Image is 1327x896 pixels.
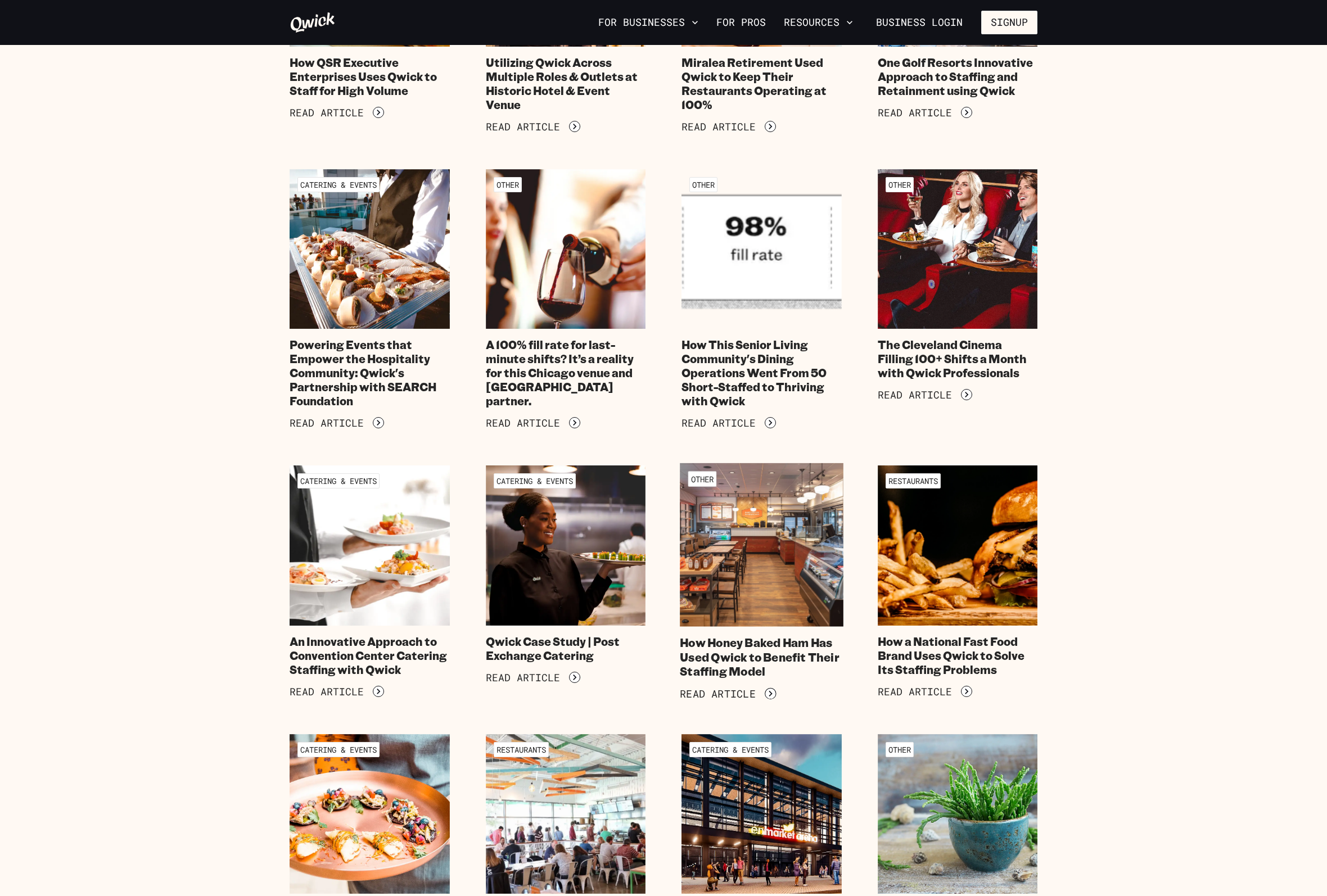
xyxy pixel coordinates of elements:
span: Read Article [878,686,952,698]
img: How a National Fast Food Brand Uses Qwick to Solve Its Staffing Problems [878,465,1038,626]
span: Read Article [290,107,364,119]
img: Diners in Chi'lantro receiving great customer service from Gigpro workers [486,734,646,894]
button: Signup [981,11,1037,34]
a: OtherA 100% fill rate for last-minute shifts? It’s a reality for this Chicago venue and [GEOGRAPH... [486,169,646,429]
span: Catering & Events [494,473,576,488]
span: Read Article [290,417,364,429]
h4: One Golf Resorts Innovative Approach to Staffing and Retainment using Qwick [878,56,1038,98]
span: Other [886,742,914,757]
img: How Austin Caterer La Pera Uses Qwick To Support High-Attendance Events [290,734,450,894]
a: Business Login [866,11,972,34]
img: Powering Events that Empower the Hospitality Community: Qwick's Partnership with SEARCH Foundation [290,169,450,329]
img: Enmarket Arena entrance where Gigpro workers are hired for set-up and breakdown and concessions [681,734,842,894]
a: Catering & EventsAn Innovative Approach to Convention Center Catering Staffing with QwickRead Art... [290,465,450,698]
img: An Innovative Approach to Convention Center Catering Staffing with Qwick [290,465,450,626]
span: Read Article [486,672,560,684]
img: The Cleveland Cinema Filling 100+ Shifts a Month with Qwick Professionals [878,169,1038,329]
h4: Utilizing Qwick Across Multiple Roles & Outlets at Historic Hotel & Event Venue [486,56,646,112]
h4: Powering Events that Empower the Hospitality Community: Qwick's Partnership with SEARCH Foundation [290,338,450,408]
h4: How This Senior Living Community's Dining Operations Went From 50 Short-Staffed to Thriving with ... [681,338,842,408]
h4: How Honey Baked Ham Has Used Qwick to Benefit Their Staffing Model [680,636,843,679]
h4: The Cleveland Cinema Filling 100+ Shifts a Month with Qwick Professionals [878,338,1038,380]
span: Other [886,177,914,192]
span: Read Article [681,417,756,429]
span: Restaurants [886,473,941,488]
span: Read Article [290,686,364,698]
button: For Businesses [594,13,703,32]
a: For Pros [712,13,770,32]
h4: How a National Fast Food Brand Uses Qwick to Solve Its Staffing Problems [878,635,1038,677]
a: Catering & EventsPowering Events that Empower the Hospitality Community: Qwick's Partnership with... [290,169,450,429]
span: Restaurants [494,742,549,757]
span: Other [494,177,522,192]
a: OtherHow Honey Baked Ham Has Used Qwick to Benefit Their Staffing ModelRead Article [680,463,843,700]
h4: A 100% fill rate for last-minute shifts? It’s a reality for this Chicago venue and [GEOGRAPHIC_DA... [486,338,646,408]
button: Resources [779,13,857,32]
a: OtherThe Cleveland Cinema Filling 100+ Shifts a Month with Qwick ProfessionalsRead Article [878,169,1038,429]
img: Qwick Case Study | Post Exchange Catering [486,465,646,626]
span: Read Article [681,121,756,133]
span: Read Article [878,107,952,119]
a: Catering & EventsQwick Case Study | Post Exchange CateringRead Article [486,465,646,698]
img: How This Senior Living Community's Dining Operations Went From 50 Short-Staffed to Thriving with ... [681,169,842,329]
a: OtherHow This Senior Living Community's Dining Operations Went From 50 Short-Staffed to Thriving ... [681,169,842,429]
h4: How QSR Executive Enterprises Uses Qwick to Staff for High Volume [290,56,450,98]
span: Catering & Events [689,742,771,757]
span: Catering & Events [297,742,380,757]
img: A 100% fill rate for last-minute shifts? It’s a reality for this Chicago venue and Qwick partner. [486,169,646,329]
span: Read Article [486,121,560,133]
img: Plant from farm | Heron Farms uses Gigpro to help with seasonal labor. [878,734,1038,894]
span: Catering & Events [297,473,380,488]
span: Other [688,471,716,487]
span: Catering & Events [297,177,380,192]
h4: An Innovative Approach to Convention Center Catering Staffing with Qwick [290,635,450,677]
img: Honey Baked Ham rebrand includes sauces, sides, sandwiches, and their famous ham and turkeys for ... [680,463,843,626]
span: Other [689,177,717,192]
a: RestaurantsHow a National Fast Food Brand Uses Qwick to Solve Its Staffing ProblemsRead Article [878,465,1038,698]
h4: Qwick Case Study | Post Exchange Catering [486,635,646,663]
span: Read Article [680,688,756,700]
h4: Miralea Retirement Used Qwick to Keep Their Restaurants Operating at 100% [681,56,842,112]
span: Read Article [878,389,952,401]
span: Read Article [486,417,560,429]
